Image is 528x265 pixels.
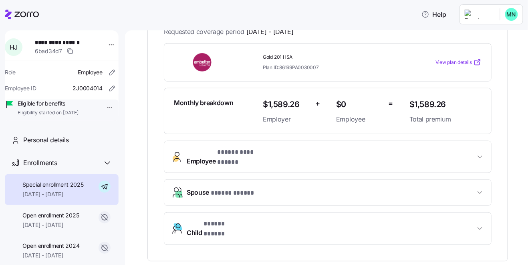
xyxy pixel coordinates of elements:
[336,98,382,111] span: $0
[435,59,472,66] span: View plan details
[263,54,403,61] span: Gold 201 HSA
[389,98,393,110] span: =
[10,44,18,50] span: H J
[78,68,103,76] span: Employee
[246,27,294,37] span: [DATE] - [DATE]
[164,27,294,37] span: Requested coverage period
[465,10,494,19] img: Employer logo
[22,190,84,198] span: [DATE] - [DATE]
[421,10,447,19] span: Help
[22,181,84,189] span: Special enrollment 2025
[263,64,319,71] span: Plan ID: 86199PA0030007
[409,114,482,124] span: Total premium
[187,219,247,238] span: Child
[22,251,79,259] span: [DATE] - [DATE]
[23,135,69,145] span: Personal details
[18,100,79,108] span: Eligible for benefits
[22,221,79,229] span: [DATE] - [DATE]
[22,211,79,219] span: Open enrollment 2025
[505,8,518,21] img: b0ee0d05d7ad5b312d7e0d752ccfd4ca
[5,68,16,76] span: Role
[409,98,482,111] span: $1,589.26
[315,98,320,110] span: +
[187,147,270,167] span: Employee
[435,58,482,66] a: View plan details
[23,158,57,168] span: Enrollments
[263,114,309,124] span: Employer
[336,114,382,124] span: Employee
[18,110,79,116] span: Eligibility started on [DATE]
[415,6,453,22] button: Help
[174,98,234,108] span: Monthly breakdown
[263,98,309,111] span: $1,589.26
[5,84,36,92] span: Employee ID
[35,47,62,55] span: 6bad34d7
[22,242,79,250] span: Open enrollment 2024
[174,53,232,72] img: Ambetter
[73,84,103,92] span: 2J0004014
[187,187,256,198] span: Spouse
